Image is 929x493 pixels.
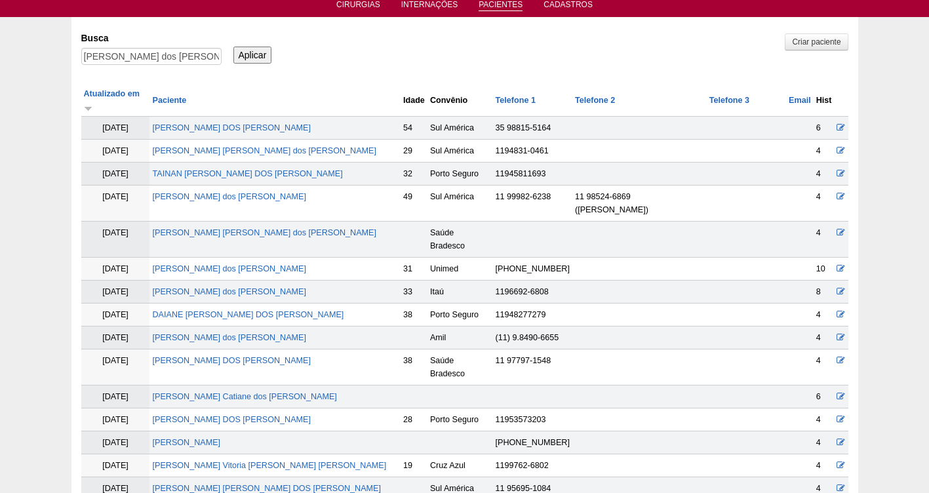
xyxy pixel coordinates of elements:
[401,408,427,431] td: 28
[81,186,150,222] td: [DATE]
[496,96,536,105] a: Telefone 1
[814,163,835,186] td: 4
[81,48,222,65] input: Digite os termos que você deseja procurar.
[814,408,835,431] td: 4
[814,117,835,140] td: 6
[152,228,376,237] a: [PERSON_NAME] [PERSON_NAME] dos [PERSON_NAME]
[81,408,150,431] td: [DATE]
[814,326,835,349] td: 4
[493,117,572,140] td: 35 98815-5164
[401,258,427,281] td: 31
[493,163,572,186] td: 11945811693
[84,89,140,111] a: Atualizado em
[152,484,381,493] a: [PERSON_NAME] [PERSON_NAME] DOS [PERSON_NAME]
[81,304,150,326] td: [DATE]
[152,392,336,401] a: [PERSON_NAME] Catiane dos [PERSON_NAME]
[814,385,835,408] td: 6
[709,96,749,105] a: Telefone 3
[152,123,310,132] a: [PERSON_NAME] DOS [PERSON_NAME]
[814,454,835,477] td: 4
[152,415,310,424] a: [PERSON_NAME] DOS [PERSON_NAME]
[427,349,493,385] td: Saúde Bradesco
[427,222,493,258] td: Saúde Bradesco
[427,304,493,326] td: Porto Seguro
[493,304,572,326] td: 11948277279
[427,258,493,281] td: Unimed
[81,326,150,349] td: [DATE]
[814,258,835,281] td: 10
[493,140,572,163] td: 1194831-0461
[81,281,150,304] td: [DATE]
[427,408,493,431] td: Porto Seguro
[81,431,150,454] td: [DATE]
[493,431,572,454] td: [PHONE_NUMBER]
[81,385,150,408] td: [DATE]
[152,287,306,296] a: [PERSON_NAME] dos [PERSON_NAME]
[152,438,220,447] a: [PERSON_NAME]
[493,186,572,222] td: 11 99982-6238
[81,222,150,258] td: [DATE]
[493,258,572,281] td: [PHONE_NUMBER]
[401,85,427,117] th: Idade
[401,454,427,477] td: 19
[572,186,707,222] td: 11 98524-6869 ([PERSON_NAME])
[152,96,186,105] a: Paciente
[401,304,427,326] td: 38
[427,140,493,163] td: Sul América
[493,326,572,349] td: (11) 9.8490-6655
[152,310,344,319] a: DAIANE [PERSON_NAME] DOS [PERSON_NAME]
[152,264,306,273] a: [PERSON_NAME] dos [PERSON_NAME]
[152,333,306,342] a: [PERSON_NAME] dos [PERSON_NAME]
[814,304,835,326] td: 4
[427,163,493,186] td: Porto Seguro
[152,356,310,365] a: [PERSON_NAME] DOS [PERSON_NAME]
[814,186,835,222] td: 4
[493,349,572,385] td: 11 97797-1548
[814,85,835,117] th: Hist
[814,281,835,304] td: 8
[427,454,493,477] td: Cruz Azul
[814,140,835,163] td: 4
[152,169,342,178] a: TAINAN [PERSON_NAME] DOS [PERSON_NAME]
[427,326,493,349] td: Amil
[493,454,572,477] td: 1199762-6802
[814,431,835,454] td: 4
[427,281,493,304] td: Itaú
[401,281,427,304] td: 33
[81,117,150,140] td: [DATE]
[81,454,150,477] td: [DATE]
[427,117,493,140] td: Sul América
[789,96,811,105] a: Email
[401,140,427,163] td: 29
[81,140,150,163] td: [DATE]
[401,163,427,186] td: 32
[401,349,427,385] td: 38
[81,349,150,385] td: [DATE]
[81,258,150,281] td: [DATE]
[152,461,386,470] a: [PERSON_NAME] Vitoria [PERSON_NAME] [PERSON_NAME]
[493,281,572,304] td: 1196692-6808
[81,31,222,45] label: Busca
[401,117,427,140] td: 54
[81,163,150,186] td: [DATE]
[427,85,493,117] th: Convênio
[493,408,572,431] td: 11953573203
[814,222,835,258] td: 4
[84,104,92,112] img: ordem crescente
[233,47,272,64] input: Aplicar
[152,146,376,155] a: [PERSON_NAME] [PERSON_NAME] dos [PERSON_NAME]
[401,186,427,222] td: 49
[575,96,615,105] a: Telefone 2
[427,186,493,222] td: Sul América
[152,192,306,201] a: [PERSON_NAME] dos [PERSON_NAME]
[814,349,835,385] td: 4
[785,33,848,50] a: Criar paciente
